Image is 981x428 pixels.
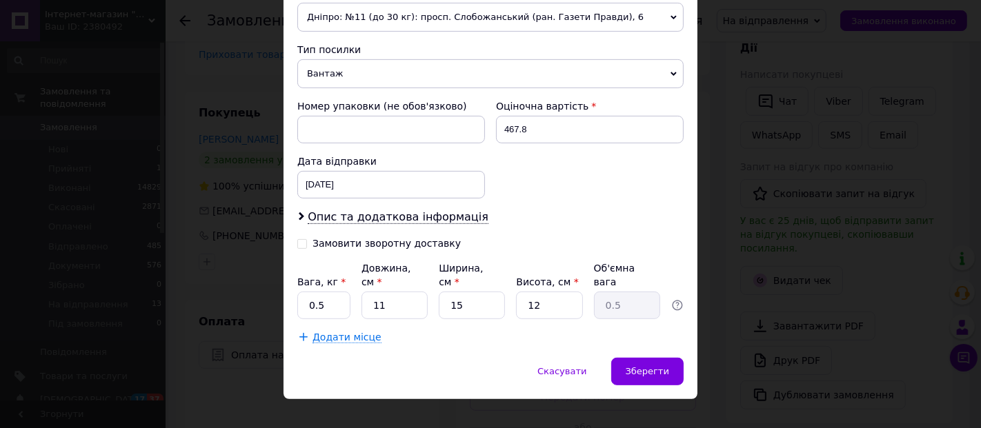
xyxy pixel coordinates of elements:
span: Додати місце [313,332,381,343]
div: Номер упаковки (не обов'язково) [297,99,485,113]
span: Вантаж [297,59,684,88]
div: Замовити зворотну доставку [313,238,461,249]
span: Скасувати [537,366,586,376]
label: Вага, кг [297,276,346,287]
label: Висота, см [516,276,578,287]
div: Об'ємна вага [594,261,660,289]
span: Опис та додаткова інформація [308,210,488,224]
span: Зберегти [626,366,669,376]
div: Оціночна вартість [496,99,684,113]
label: Довжина, см [361,263,411,287]
label: Ширина, см [439,263,483,287]
div: Дата відправки [297,154,485,168]
span: Дніпро: №11 (до 30 кг): просп. Слобожанський (ран. Газети Правди), 6 [297,3,684,32]
span: Тип посилки [297,44,361,55]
